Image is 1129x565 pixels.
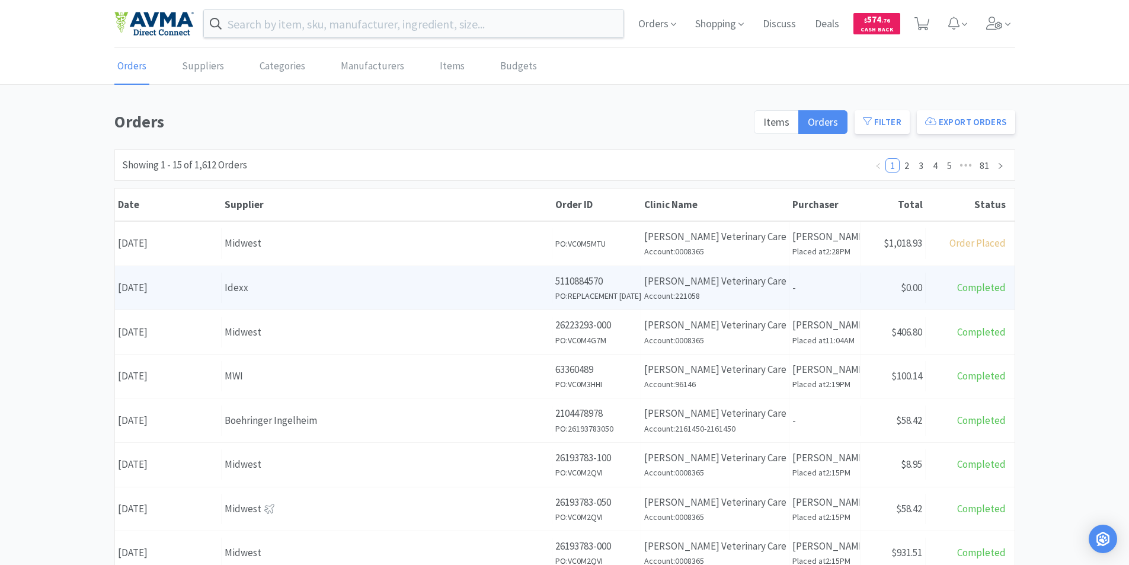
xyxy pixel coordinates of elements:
[957,158,976,173] span: •••
[875,162,882,170] i: icon: left
[555,494,638,510] p: 26193783-050
[891,369,922,382] span: $100.14
[555,406,638,422] p: 2104478978
[863,198,923,211] div: Total
[896,502,922,515] span: $58.42
[644,406,786,422] p: [PERSON_NAME] Veterinary Care
[225,413,549,429] div: Boehringer Ingelheim
[792,280,857,296] p: -
[896,414,922,427] span: $58.42
[901,458,922,471] span: $8.95
[644,198,786,211] div: Clinic Name
[644,273,786,289] p: [PERSON_NAME] Veterinary Care
[555,422,638,435] h6: PO: 26193783050
[957,458,1006,471] span: Completed
[943,159,956,172] a: 5
[957,546,1006,559] span: Completed
[864,17,867,24] span: $
[225,457,549,473] div: Midwest
[891,325,922,339] span: $406.80
[644,229,786,245] p: [PERSON_NAME] Veterinary Care
[118,198,219,211] div: Date
[792,494,857,510] p: [PERSON_NAME]
[792,317,857,333] p: [PERSON_NAME]
[792,334,857,347] h6: Placed at 11:04AM
[957,502,1006,515] span: Completed
[891,546,922,559] span: $931.51
[555,378,638,391] h6: PO: VC0M3HHI
[871,158,885,173] li: Previous Page
[901,281,922,294] span: $0.00
[115,406,222,436] div: [DATE]
[928,158,942,173] li: 4
[115,449,222,480] div: [DATE]
[976,158,993,173] li: 81
[855,110,910,134] button: Filter
[225,368,549,384] div: MWI
[115,494,222,524] div: [DATE]
[644,422,786,435] h6: Account: 2161450-2161450
[792,450,857,466] p: [PERSON_NAME]
[225,235,549,251] div: Midwest
[555,273,638,289] p: 5110884570
[884,237,922,250] span: $1,018.93
[437,49,468,85] a: Items
[497,49,540,85] a: Budgets
[644,494,786,510] p: [PERSON_NAME] Veterinary Care
[792,413,857,429] p: -
[644,362,786,378] p: [PERSON_NAME] Veterinary Care
[555,198,638,211] div: Order ID
[861,27,893,34] span: Cash Back
[792,198,858,211] div: Purchaser
[763,115,789,129] span: Items
[555,237,638,250] h6: PO: VC0M5MTU
[942,158,957,173] li: 5
[555,362,638,378] p: 63360489
[886,159,899,172] a: 1
[792,510,857,523] h6: Placed at 2:15PM
[115,317,222,347] div: [DATE]
[792,538,857,554] p: [PERSON_NAME]
[957,369,1006,382] span: Completed
[225,501,549,517] div: Midwest
[225,198,549,211] div: Supplier
[792,378,857,391] h6: Placed at 2:19PM
[957,281,1006,294] span: Completed
[997,162,1004,170] i: icon: right
[1089,525,1117,553] div: Open Intercom Messenger
[338,49,407,85] a: Manufacturers
[792,229,857,245] p: [PERSON_NAME]
[853,8,900,40] a: $574.76Cash Back
[114,11,194,36] img: e4e33dab9f054f5782a47901c742baa9_102.png
[792,362,857,378] p: [PERSON_NAME]
[555,289,638,302] h6: PO: REPLACEMENT [DATE]
[792,245,857,258] h6: Placed at 2:28PM
[644,317,786,333] p: [PERSON_NAME] Veterinary Care
[644,378,786,391] h6: Account: 96146
[949,237,1006,250] span: Order Placed
[555,538,638,554] p: 26193783-000
[555,317,638,333] p: 26223293-000
[115,361,222,391] div: [DATE]
[900,158,914,173] li: 2
[957,325,1006,339] span: Completed
[885,158,900,173] li: 1
[555,466,638,479] h6: PO: VC0M2QVI
[555,510,638,523] h6: PO: VC0M2QVI
[644,538,786,554] p: [PERSON_NAME] Veterinary Care
[644,245,786,258] h6: Account: 0008365
[115,273,222,303] div: [DATE]
[225,324,549,340] div: Midwest
[914,158,928,173] li: 3
[644,334,786,347] h6: Account: 0008365
[644,289,786,302] h6: Account: 221058
[929,159,942,172] a: 4
[115,228,222,258] div: [DATE]
[993,158,1008,173] li: Next Page
[976,159,993,172] a: 81
[555,334,638,347] h6: PO: VC0M4G7M
[864,14,890,25] span: 574
[204,10,624,37] input: Search by item, sku, manufacturer, ingredient, size...
[917,110,1015,134] button: Export Orders
[257,49,308,85] a: Categories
